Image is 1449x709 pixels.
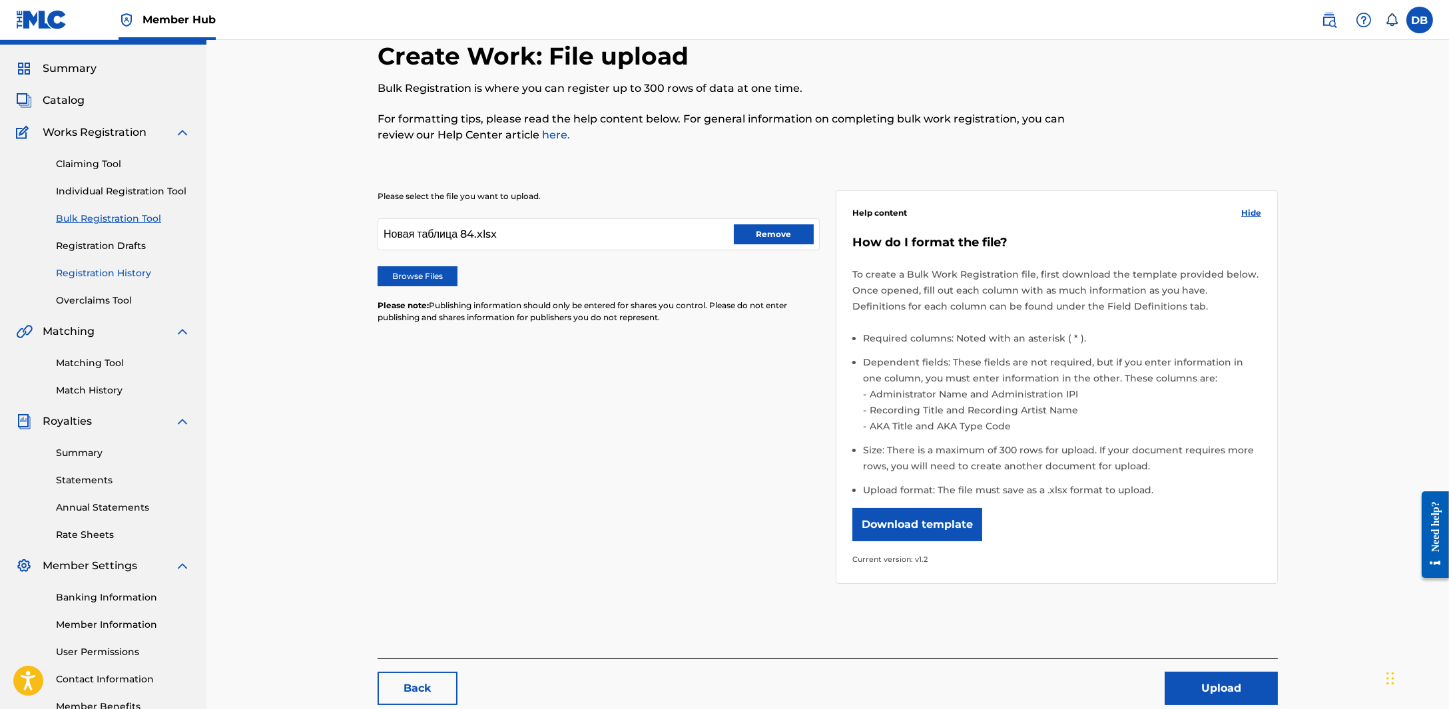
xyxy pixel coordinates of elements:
span: Summary [43,61,97,77]
img: expand [174,324,190,340]
img: Matching [16,324,33,340]
a: Bulk Registration Tool [56,212,190,226]
li: Dependent fields: These fields are not required, but if you enter information in one column, you ... [863,354,1261,442]
span: Catalog [43,93,85,109]
button: Upload [1165,672,1278,705]
a: Back [378,672,457,705]
a: CatalogCatalog [16,93,85,109]
li: Required columns: Noted with an asterisk ( * ). [863,330,1261,354]
p: Current version: v1.2 [852,551,1261,567]
img: MLC Logo [16,10,67,29]
p: Please select the file you want to upload. [378,190,820,202]
a: Overclaims Tool [56,294,190,308]
span: Hide [1241,207,1261,219]
a: Summary [56,446,190,460]
div: Help [1350,7,1377,33]
img: Royalties [16,413,32,429]
img: Top Rightsholder [119,12,135,28]
img: expand [174,413,190,429]
a: Match History [56,383,190,397]
a: User Permissions [56,645,190,659]
p: Bulk Registration is where you can register up to 300 rows of data at one time. [378,81,1071,97]
a: Public Search [1316,7,1342,33]
li: Size: There is a maximum of 300 rows for upload. If your document requires more rows, you will ne... [863,442,1261,482]
img: Member Settings [16,558,32,574]
button: Download template [852,508,982,541]
a: Statements [56,473,190,487]
span: Works Registration [43,124,146,140]
button: Remove [734,224,814,244]
img: Summary [16,61,32,77]
a: SummarySummary [16,61,97,77]
a: Banking Information [56,591,190,604]
iframe: Chat Widget [1382,645,1449,709]
a: Annual Statements [56,501,190,515]
h2: Create Work: File upload [378,41,695,71]
img: expand [174,558,190,574]
img: help [1356,12,1372,28]
span: Новая таблица 84.xlsx [384,226,497,242]
span: Member Hub [143,12,216,27]
li: AKA Title and AKA Type Code [866,418,1261,434]
p: For formatting tips, please read the help content below. For general information on completing bu... [378,111,1071,143]
div: User Menu [1406,7,1433,33]
a: here. [539,128,570,141]
li: Administrator Name and Administration IPI [866,386,1261,402]
p: To create a Bulk Work Registration file, first download the template provided below. Once opened,... [852,266,1261,314]
img: search [1321,12,1337,28]
li: Recording Title and Recording Artist Name [866,402,1261,418]
a: Individual Registration Tool [56,184,190,198]
a: Rate Sheets [56,528,190,542]
span: Member Settings [43,558,137,574]
div: Drag [1386,658,1394,698]
h5: How do I format the file? [852,235,1261,250]
a: Claiming Tool [56,157,190,171]
img: expand [174,124,190,140]
iframe: Resource Center [1412,481,1449,589]
a: Registration Drafts [56,239,190,253]
div: Notifications [1385,13,1398,27]
span: Royalties [43,413,92,429]
span: Please note: [378,300,429,310]
img: Works Registration [16,124,33,140]
p: Publishing information should only be entered for shares you control. Please do not enter publish... [378,300,820,324]
label: Browse Files [378,266,457,286]
a: Member Information [56,618,190,632]
a: Registration History [56,266,190,280]
span: Help content [852,207,907,219]
img: Catalog [16,93,32,109]
a: Contact Information [56,672,190,686]
span: Matching [43,324,95,340]
a: Matching Tool [56,356,190,370]
li: Upload format: The file must save as a .xlsx format to upload. [863,482,1261,498]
